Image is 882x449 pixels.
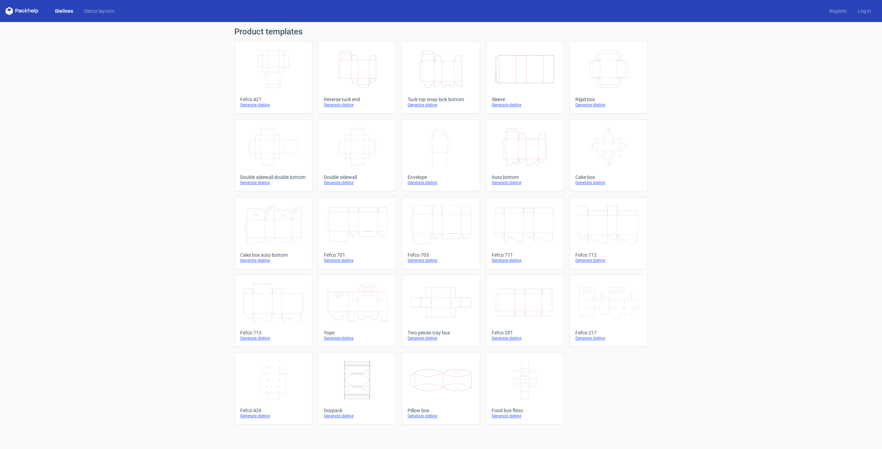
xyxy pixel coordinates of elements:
[234,197,312,269] a: Cake box auto bottomGenerate dieline
[575,335,642,341] div: Generate dieline
[852,8,876,14] a: Log in
[486,275,564,347] a: Fefco 201Generate dieline
[50,8,79,14] a: Dielines
[318,275,396,347] a: YopeGenerate dieline
[318,197,396,269] a: Fefco 701Generate dieline
[570,197,648,269] a: Fefco 712Generate dieline
[570,275,648,347] a: Fefco 217Generate dieline
[486,119,564,191] a: Auto bottomGenerate dieline
[324,174,390,180] div: Double sidewall
[408,252,474,258] div: Fefco 703
[234,119,312,191] a: Double sidewall double bottomGenerate dieline
[408,413,474,419] div: Generate dieline
[492,97,558,102] div: Sleeve
[240,252,307,258] div: Cake box auto bottom
[240,258,307,263] div: Generate dieline
[402,352,480,425] a: Pillow boxGenerate dieline
[492,180,558,185] div: Generate dieline
[575,174,642,180] div: Cake box
[240,330,307,335] div: Fefco 713
[570,41,648,114] a: Rigid boxGenerate dieline
[240,180,307,185] div: Generate dieline
[492,413,558,419] div: Generate dieline
[324,330,390,335] div: Yope
[408,408,474,413] div: Pillow box
[324,258,390,263] div: Generate dieline
[234,352,312,425] a: Fefco 426Generate dieline
[492,335,558,341] div: Generate dieline
[324,408,390,413] div: Doypack
[324,97,390,102] div: Reverse tuck end
[408,258,474,263] div: Generate dieline
[240,97,307,102] div: Fefco 427
[324,102,390,108] div: Generate dieline
[824,8,852,14] a: Register
[575,252,642,258] div: Fefco 712
[234,28,648,36] h1: Product templates
[492,102,558,108] div: Generate dieline
[402,41,480,114] a: Tuck top snap lock bottomGenerate dieline
[408,174,474,180] div: Envelope
[324,335,390,341] div: Generate dieline
[408,97,474,102] div: Tuck top snap lock bottom
[234,41,312,114] a: Fefco 427Generate dieline
[570,119,648,191] a: Cake boxGenerate dieline
[402,275,480,347] a: Two pieces tray boxGenerate dieline
[492,330,558,335] div: Fefco 201
[492,174,558,180] div: Auto bottom
[318,352,396,425] a: DoypackGenerate dieline
[408,330,474,335] div: Two pieces tray box
[240,413,307,419] div: Generate dieline
[240,102,307,108] div: Generate dieline
[575,102,642,108] div: Generate dieline
[408,335,474,341] div: Generate dieline
[234,275,312,347] a: Fefco 713Generate dieline
[408,180,474,185] div: Generate dieline
[324,413,390,419] div: Generate dieline
[240,408,307,413] div: Fefco 426
[492,252,558,258] div: Fefco 711
[492,408,558,413] div: Food box flexo
[486,352,564,425] a: Food box flexoGenerate dieline
[575,330,642,335] div: Fefco 217
[79,8,120,14] a: Diecut layouts
[575,258,642,263] div: Generate dieline
[402,119,480,191] a: EnvelopeGenerate dieline
[402,197,480,269] a: Fefco 703Generate dieline
[575,180,642,185] div: Generate dieline
[240,335,307,341] div: Generate dieline
[486,41,564,114] a: SleeveGenerate dieline
[324,252,390,258] div: Fefco 701
[240,174,307,180] div: Double sidewall double bottom
[492,258,558,263] div: Generate dieline
[575,97,642,102] div: Rigid box
[318,41,396,114] a: Reverse tuck endGenerate dieline
[318,119,396,191] a: Double sidewallGenerate dieline
[408,102,474,108] div: Generate dieline
[324,180,390,185] div: Generate dieline
[486,197,564,269] a: Fefco 711Generate dieline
